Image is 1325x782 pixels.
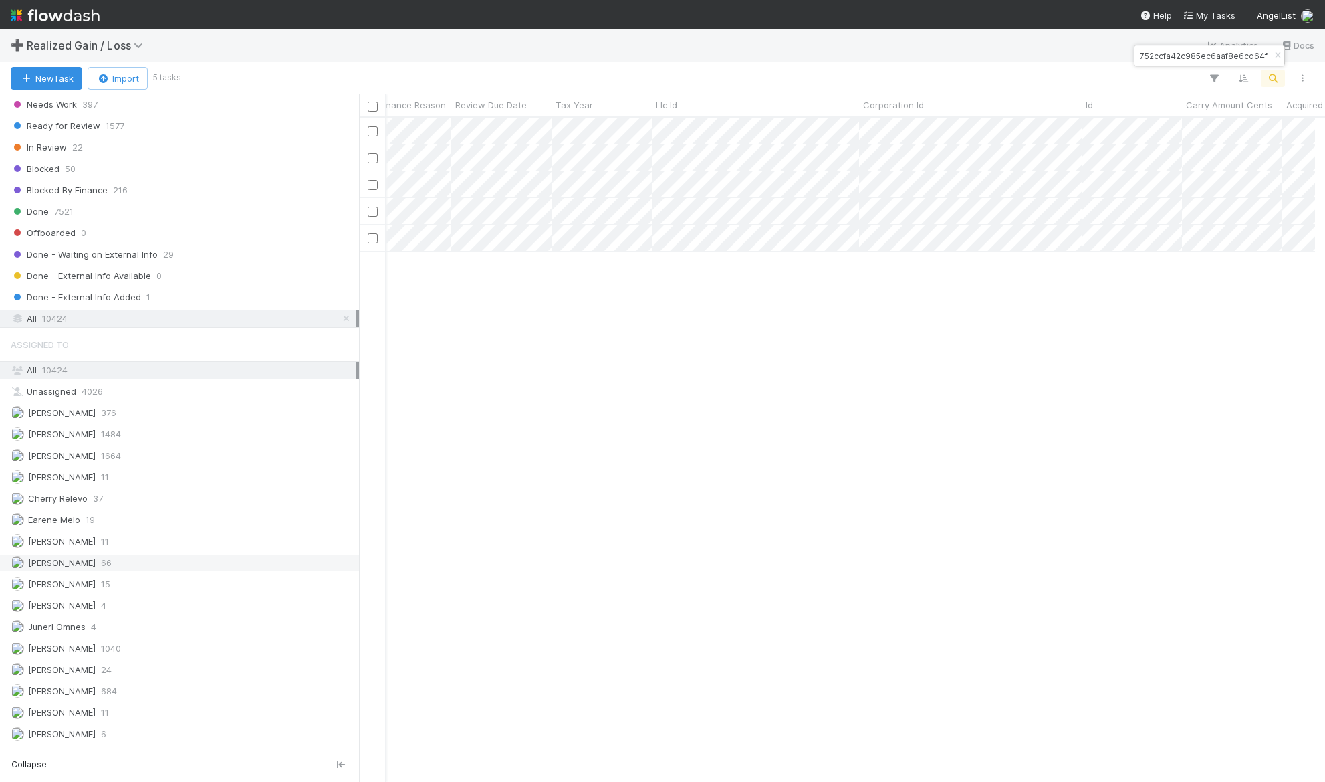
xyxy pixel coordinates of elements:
span: Collapse [11,759,47,771]
span: 11 [101,469,109,486]
span: [PERSON_NAME] [28,707,96,718]
span: [PERSON_NAME] [28,686,96,696]
span: 22 [72,139,83,156]
span: Needs Work [11,96,77,113]
span: 4 [101,597,106,614]
div: Help [1140,9,1172,22]
span: 15 [101,576,110,593]
img: avatar_04ed6c9e-3b93-401c-8c3a-8fad1b1fc72c.png [11,449,24,462]
span: Llc Id [656,98,677,112]
span: 216 [113,182,128,199]
span: Tax Year [556,98,593,112]
span: [PERSON_NAME] [28,472,96,482]
span: 0 [81,225,86,241]
span: 29 [163,246,174,263]
img: avatar_de77a991-7322-4664-a63d-98ba485ee9e0.png [11,620,24,633]
div: All [11,362,356,379]
input: Toggle Row Selected [368,153,378,163]
img: avatar_60d9c2d4-5636-42bf-bfcd-7078767691ab.png [11,727,24,741]
a: Docs [1280,37,1314,54]
span: [PERSON_NAME] [28,664,96,675]
small: 5 tasks [153,72,181,84]
span: Carry Amount Cents [1186,98,1272,112]
div: Unassigned [11,383,356,400]
span: 66 [101,555,112,571]
span: 1484 [101,426,121,443]
span: [PERSON_NAME] [28,429,96,439]
img: avatar_55a2f090-1307-4765-93b4-f04da16234ba.png [11,406,24,419]
span: 24 [101,662,112,678]
img: avatar_cc3a00d7-dd5c-4a2f-8d58-dd6545b20c0d.png [11,706,24,719]
span: ➕ [11,39,24,51]
span: 50 [65,161,76,177]
span: 0 [156,268,162,284]
span: 397 [82,96,98,113]
img: avatar_37569647-1c78-4889-accf-88c08d42a236.png [11,684,24,698]
span: 4026 [82,383,103,400]
span: Corporation Id [863,98,924,112]
img: avatar_66854b90-094e-431f-b713-6ac88429a2b8.png [11,642,24,655]
span: Blocked By Finance [11,182,108,199]
span: 1664 [101,448,121,464]
span: Ready for Review [11,118,100,134]
span: [PERSON_NAME] [28,536,96,547]
span: Done [11,203,49,220]
span: 7521 [54,203,74,220]
input: Toggle Row Selected [368,207,378,217]
img: avatar_1c2f0edd-858e-4812-ac14-2a8986687c67.png [11,492,24,505]
span: Junerl Omnes [28,621,86,632]
span: Review Due Date [455,98,527,112]
span: Earene Melo [28,514,80,525]
span: Done - External Info Available [11,268,151,284]
span: Offboarded [11,225,76,241]
img: avatar_a3b243cf-b3da-4b5c-848d-cbf70bdb6bef.png [1301,9,1314,23]
img: avatar_d45d11ee-0024-4901-936f-9df0a9cc3b4e.png [11,556,24,569]
a: Analytics [1206,37,1259,54]
span: 376 [101,405,116,421]
button: Import [88,67,148,90]
span: 1 [146,289,150,306]
span: 19 [86,512,95,528]
span: [PERSON_NAME] [28,450,96,461]
img: avatar_bc42736a-3f00-4d10-a11d-d22e63cdc729.png [11,513,24,526]
span: Realized Gain / Loss [27,39,150,52]
span: Id [1086,98,1093,112]
span: 37 [93,490,103,507]
img: avatar_e41e7ae5-e7d9-4d8d-9f56-31b0d7a2f4fd.png [11,534,24,548]
span: Blocked By Finance Reason [331,98,446,112]
span: Done - External Info Added [11,289,141,306]
span: 1040 [101,640,121,657]
span: 6 [101,726,106,743]
input: Toggle All Rows Selected [368,102,378,112]
span: Blocked [11,161,59,177]
div: All [11,310,356,327]
span: My Tasks [1183,10,1235,21]
input: Search... [1136,47,1270,64]
span: [PERSON_NAME] [28,600,96,611]
span: [PERSON_NAME] [28,557,96,568]
span: In Review [11,139,67,156]
span: [PERSON_NAME] [28,407,96,418]
span: Assigned To [11,331,69,358]
img: avatar_cfa6ccaa-c7d9-46b3-b608-2ec56ecf97ad.png [11,470,24,484]
span: 1577 [106,118,124,134]
span: [PERSON_NAME] [28,643,96,654]
span: 684 [101,683,117,700]
span: [PERSON_NAME] [28,728,96,739]
input: Toggle Row Selected [368,180,378,190]
img: logo-inverted-e16ddd16eac7371096b0.svg [11,4,100,27]
img: avatar_c8e523dd-415a-4cf0-87a3-4b787501e7b6.png [11,599,24,612]
span: [PERSON_NAME] [28,579,96,589]
img: avatar_711f55b7-5a46-40da-996f-bc93b6b86381.png [11,577,24,591]
img: avatar_85833754-9fc2-4f19-a44b-7938606ee299.png [11,663,24,676]
input: Toggle Row Selected [368,233,378,243]
span: 11 [101,533,109,550]
img: avatar_45ea4894-10ca-450f-982d-dabe3bd75b0b.png [11,427,24,441]
span: 10424 [42,365,68,375]
span: 11 [101,704,109,721]
span: Cherry Relevo [28,493,88,504]
input: Toggle Row Selected [368,126,378,136]
span: Done - Waiting on External Info [11,246,158,263]
span: AngelList [1257,10,1296,21]
button: NewTask [11,67,82,90]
